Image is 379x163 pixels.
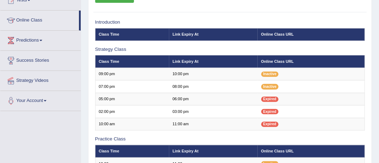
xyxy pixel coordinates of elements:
td: 11:00 am [169,118,258,130]
td: 07:00 pm [95,80,169,93]
a: Strategy Videos [0,71,81,89]
h3: Strategy Class [95,47,365,52]
th: Link Expiry At [169,28,258,41]
h3: Practice Class [95,137,365,142]
th: Online Class URL [258,55,365,68]
span: Expired [261,122,279,127]
a: Success Stories [0,51,81,68]
span: Inactive [261,72,279,77]
th: Online Class URL [258,28,365,41]
td: 08:00 pm [169,80,258,93]
a: Your Account [0,91,81,109]
td: 02:00 pm [95,105,169,118]
h3: Introduction [95,20,365,25]
th: Class Time [95,145,169,157]
a: Online Class [0,11,79,28]
td: 09:00 pm [95,68,169,80]
th: Link Expiry At [169,145,258,157]
td: 06:00 pm [169,93,258,105]
th: Class Time [95,55,169,68]
span: Expired [261,97,279,102]
td: 03:00 pm [169,105,258,118]
td: 10:00 am [95,118,169,130]
td: 05:00 pm [95,93,169,105]
th: Class Time [95,28,169,41]
span: Inactive [261,84,279,89]
th: Link Expiry At [169,55,258,68]
a: Predictions [0,31,81,48]
td: 10:00 pm [169,68,258,80]
span: Expired [261,109,279,114]
th: Online Class URL [258,145,365,157]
